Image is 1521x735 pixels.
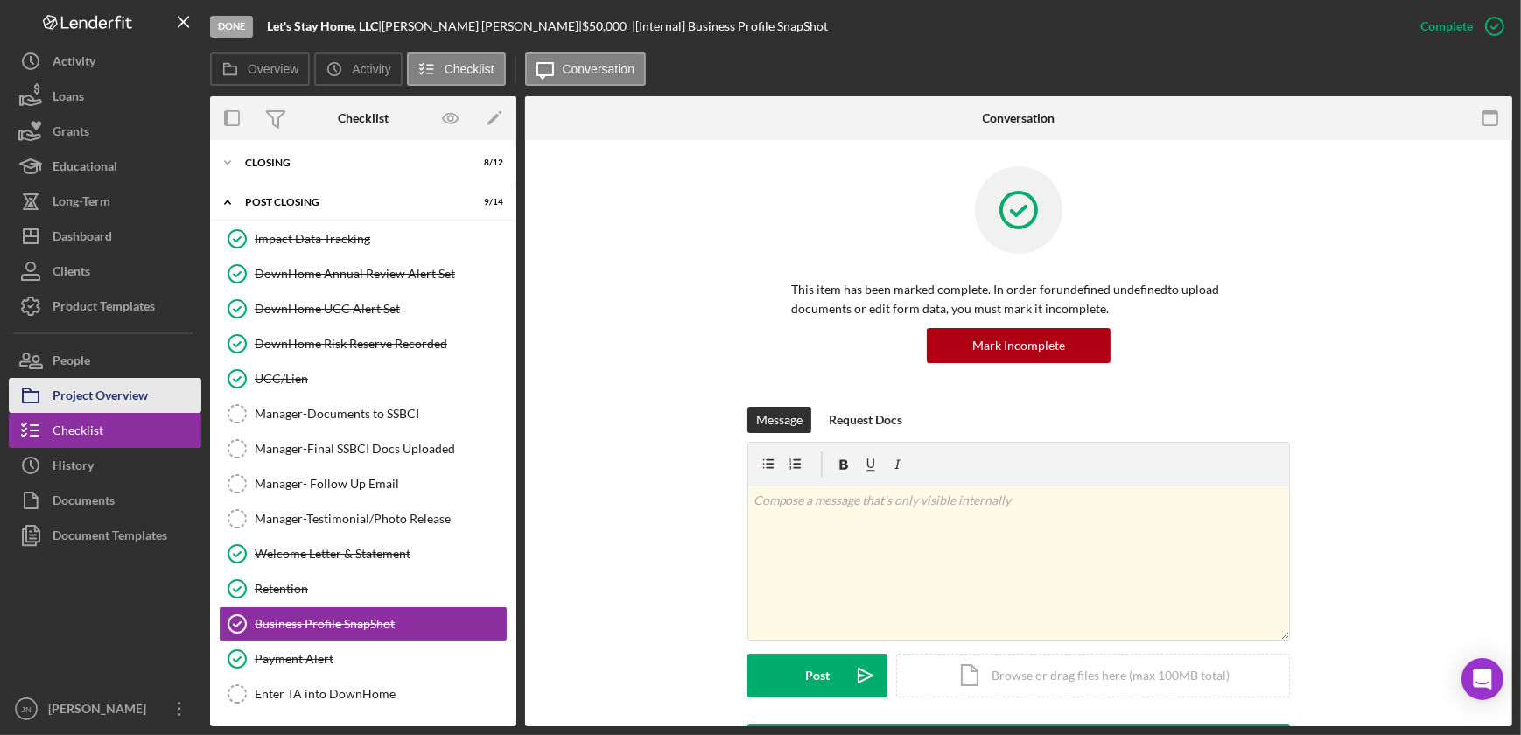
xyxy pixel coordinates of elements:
a: Checklist [9,413,201,448]
div: Product Templates [53,289,155,328]
span: $50,000 [582,18,627,33]
div: Mark Incomplete [972,328,1065,363]
div: Message [756,407,803,433]
div: Project Overview [53,378,148,417]
div: Closing [245,157,459,168]
div: Long-Term [53,184,110,223]
div: | [Internal] Business Profile SnapShot [632,19,828,33]
label: Checklist [445,62,494,76]
button: JN[PERSON_NAME] [9,691,201,726]
a: Manager-Final SSBCI Docs Uploaded [219,431,508,466]
button: Grants [9,114,201,149]
div: UCC/Lien [255,372,507,386]
div: Loans [53,79,84,118]
div: 9 / 14 [472,197,503,207]
div: [PERSON_NAME] [PERSON_NAME] | [382,19,582,33]
a: DownHome UCC Alert Set [219,291,508,326]
div: | [267,19,382,33]
label: Activity [352,62,390,76]
div: Post Closing [245,197,459,207]
a: Payment Alert [219,641,508,676]
div: Payment Alert [255,652,507,666]
div: Manager-Testimonial/Photo Release [255,512,507,526]
div: Business Profile SnapShot [255,617,507,631]
div: DownHome Risk Reserve Recorded [255,337,507,351]
button: Documents [9,483,201,518]
button: Loans [9,79,201,114]
button: Checklist [407,52,506,86]
text: JN [21,704,32,714]
button: Educational [9,149,201,184]
div: Checklist [53,413,103,452]
div: Complete [1420,9,1473,44]
div: Manager-Final SSBCI Docs Uploaded [255,442,507,456]
button: Long-Term [9,184,201,219]
p: This item has been marked complete. In order for undefined undefined to upload documents or edit ... [791,280,1246,319]
button: History [9,448,201,483]
a: Manager-Documents to SSBCI [219,396,508,431]
div: Enter TA into DownHome [255,687,507,701]
a: Welcome Letter & Statement [219,536,508,571]
div: Grants [53,114,89,153]
button: Complete [1403,9,1512,44]
button: Post [747,654,887,697]
div: Open Intercom Messenger [1461,658,1503,700]
a: Activity [9,44,201,79]
div: Retention [255,582,507,596]
div: Activity [53,44,95,83]
button: Product Templates [9,289,201,324]
div: Checklist [338,111,389,125]
div: DownHome Annual Review Alert Set [255,267,507,281]
button: Document Templates [9,518,201,553]
div: Dashboard [53,219,112,258]
button: Mark Incomplete [927,328,1111,363]
div: Manager-Documents to SSBCI [255,407,507,421]
a: UCC/Lien [219,361,508,396]
div: [PERSON_NAME] [44,691,158,731]
div: Documents [53,483,115,522]
div: Clients [53,254,90,293]
a: Manager-Testimonial/Photo Release [219,501,508,536]
div: Done [210,16,253,38]
div: DownHome UCC Alert Set [255,302,507,316]
a: DownHome Risk Reserve Recorded [219,326,508,361]
div: People [53,343,90,382]
button: Message [747,407,811,433]
button: Project Overview [9,378,201,413]
a: Manager- Follow Up Email [219,466,508,501]
a: Retention [219,571,508,606]
div: Conversation [983,111,1055,125]
div: Request Docs [829,407,902,433]
div: Impact Data Tracking [255,232,507,246]
div: History [53,448,94,487]
a: Impact Data Tracking [219,221,508,256]
button: Dashboard [9,219,201,254]
div: Manager- Follow Up Email [255,477,507,491]
button: Activity [314,52,402,86]
button: Clients [9,254,201,289]
div: 8 / 12 [472,157,503,168]
div: Post [805,654,830,697]
a: Enter TA into DownHome [219,676,508,711]
label: Overview [248,62,298,76]
div: Educational [53,149,117,188]
div: Welcome Letter & Statement [255,547,507,561]
div: Document Templates [53,518,167,557]
a: Business Profile SnapShot [219,606,508,641]
label: Conversation [563,62,635,76]
b: Let's Stay Home, LLC [267,18,378,33]
button: People [9,343,201,378]
button: Request Docs [820,407,911,433]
